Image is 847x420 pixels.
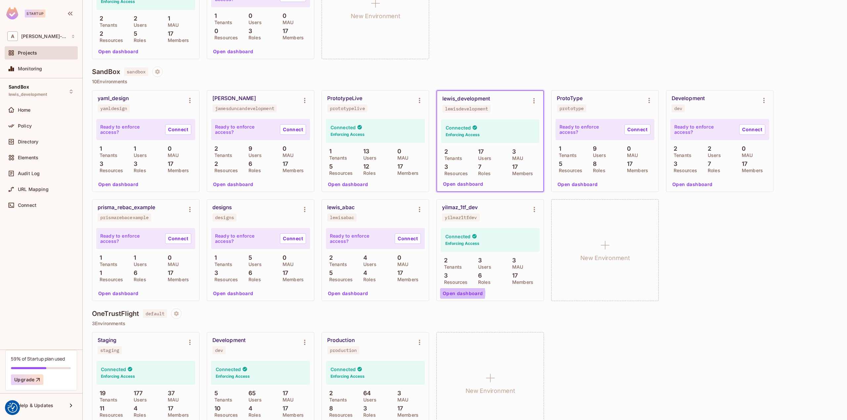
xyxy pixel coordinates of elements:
p: Roles [590,168,605,173]
p: MAU [394,262,408,267]
p: 13 [360,148,369,155]
p: Members [738,168,763,173]
p: 0 [279,145,287,152]
p: 17 [164,161,173,167]
p: Ready to enforce access? [100,124,160,135]
p: 0 [738,145,746,152]
h4: Connected [445,233,470,240]
p: Roles [245,277,261,282]
p: Tenants [326,155,347,161]
p: Members [279,35,304,40]
button: Environment settings [528,203,541,216]
p: MAU [279,20,293,25]
button: Environment settings [298,94,311,107]
p: 0 [279,254,287,261]
p: MAU [624,153,638,158]
button: Environment settings [183,336,197,349]
p: 65 [245,390,256,397]
p: 1 [164,15,170,22]
p: MAU [279,153,293,158]
div: yilmaz1tfdev [445,215,477,220]
h4: Connected [216,366,241,372]
p: MAU [279,262,293,267]
p: 17 [394,270,403,276]
h6: Enforcing Access [445,241,479,247]
span: Project settings [171,312,182,318]
span: default [143,309,167,318]
p: 2 [441,148,448,155]
p: Ready to enforce access? [559,124,619,135]
p: Resources [556,168,582,173]
p: Users [360,397,377,402]
p: Roles [245,35,261,40]
p: 17 [279,405,288,412]
p: Users [245,397,262,402]
div: Development [672,95,705,102]
button: Environment settings [413,94,426,107]
p: 2 [704,145,711,152]
p: 1 [211,254,217,261]
button: Environment settings [643,94,656,107]
p: 17 [624,161,633,167]
a: Connect [280,124,306,135]
p: Members [164,168,189,173]
button: Open dashboard [96,179,141,190]
p: 1 [556,145,561,152]
p: Users [360,262,377,267]
button: Environment settings [527,94,541,107]
p: 17 [279,390,288,397]
p: Members [279,168,304,173]
span: Help & Updates [18,403,53,408]
p: MAU [164,262,179,267]
p: Users [130,397,147,402]
p: Resources [211,277,238,282]
p: 2 [211,145,218,152]
p: Tenants [211,397,232,402]
p: 9 [590,145,597,152]
p: 4 [130,405,138,412]
p: 2 [326,254,333,261]
p: Users [245,20,262,25]
p: Roles [360,277,376,282]
div: Development [212,337,245,344]
p: Resources [441,171,468,176]
div: 59% of Startup plan used [11,356,65,362]
div: prototype [559,106,584,111]
p: 3 Environments [92,321,838,326]
p: MAU [279,397,293,402]
p: 0 [164,145,172,152]
p: Resources [211,412,238,418]
div: prototypelive [330,106,365,111]
p: 6 [475,272,482,279]
button: Open dashboard [440,179,486,189]
p: 8 [326,405,333,412]
p: 6 [245,270,252,276]
button: Environment settings [413,203,426,216]
p: 5 [326,270,333,276]
p: 2 [96,15,103,22]
p: 3 [509,257,516,264]
a: Connect [165,233,191,244]
p: 1 [96,145,102,152]
p: Tenants [441,264,462,270]
p: Resources [326,277,353,282]
span: sandbox [124,67,148,76]
span: Connect [18,203,36,208]
div: lewis_abac [327,204,355,211]
p: 5 [245,254,252,261]
p: 17 [394,163,403,170]
p: 0 [624,145,631,152]
div: lewisdevelopment [445,106,488,111]
p: Resources [211,35,238,40]
p: 3 [211,270,218,276]
p: MAU [164,22,179,28]
p: 3 [670,161,677,167]
p: 177 [130,390,143,397]
p: 3 [245,28,252,34]
p: Tenants [441,156,462,161]
p: 2 [670,145,677,152]
p: Roles [475,171,491,176]
p: 17 [164,405,173,412]
p: Resources [96,277,123,282]
div: jamesduncandevelopment [215,106,274,111]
